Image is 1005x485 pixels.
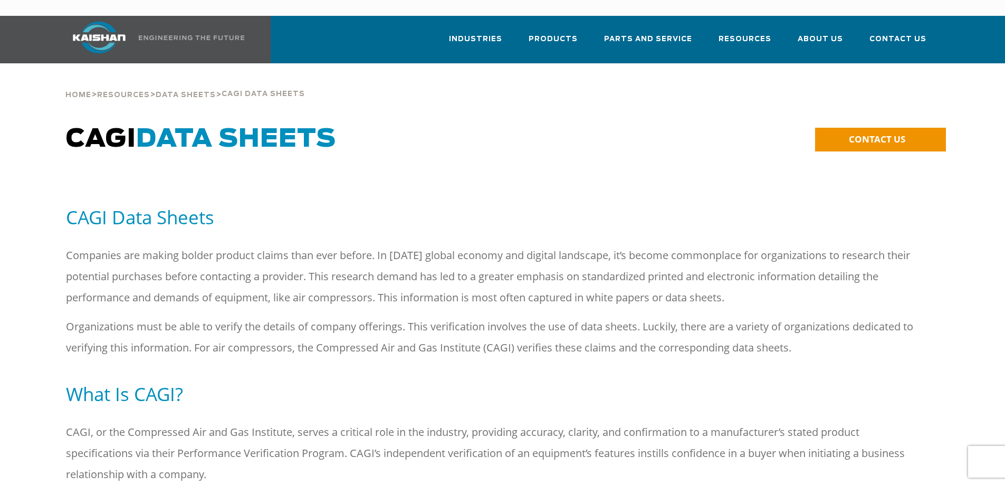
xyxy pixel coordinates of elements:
span: Resources [719,33,771,45]
span: Data Sheets [156,92,216,99]
span: Resources [97,92,150,99]
span: About Us [798,33,843,45]
span: Cagi Data Sheets [222,91,305,98]
h5: CAGI Data Sheets [66,205,940,229]
a: Products [529,25,578,61]
span: Home [65,92,91,99]
a: Industries [449,25,502,61]
p: CAGI, or the Compressed Air and Gas Institute, serves a critical role in the industry, providing ... [66,422,921,485]
span: Data Sheets [136,127,336,152]
h5: What Is CAGI? [66,382,940,406]
span: Products [529,33,578,45]
a: Parts and Service [604,25,692,61]
span: Parts and Service [604,33,692,45]
a: Resources [97,90,150,99]
div: > > > [65,63,305,103]
a: About Us [798,25,843,61]
a: Data Sheets [156,90,216,99]
img: kaishan logo [60,22,139,53]
img: Engineering the future [139,35,244,40]
span: CAGI [66,127,336,152]
p: Organizations must be able to verify the details of company offerings. This verification involves... [66,316,921,358]
a: Kaishan USA [60,16,246,63]
a: Resources [719,25,771,61]
a: CONTACT US [815,128,946,151]
a: Home [65,90,91,99]
span: CONTACT US [849,133,905,145]
a: Contact Us [869,25,926,61]
span: Contact Us [869,33,926,45]
span: Industries [449,33,502,45]
p: Companies are making bolder product claims than ever before. In [DATE] global economy and digital... [66,245,921,308]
